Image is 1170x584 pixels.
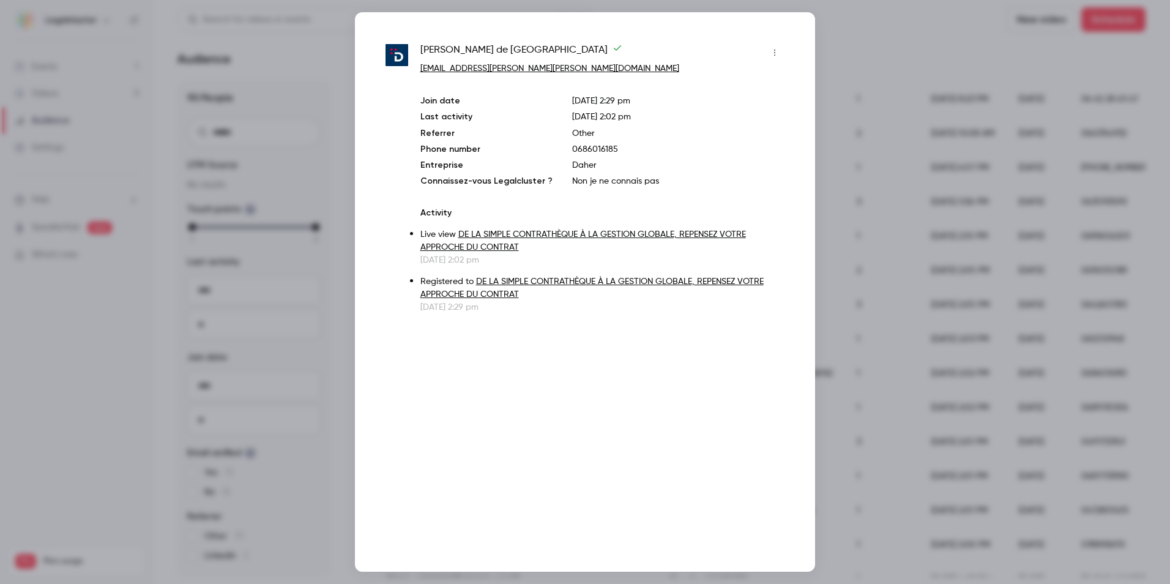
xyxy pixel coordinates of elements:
[420,95,553,107] p: Join date
[420,275,784,301] p: Registered to
[420,64,679,73] a: [EMAIL_ADDRESS][PERSON_NAME][PERSON_NAME][DOMAIN_NAME]
[420,254,784,266] p: [DATE] 2:02 pm
[572,95,784,107] p: [DATE] 2:29 pm
[420,159,553,171] p: Entreprise
[572,127,784,140] p: Other
[420,230,746,252] a: DE LA SIMPLE CONTRATHÈQUE À LA GESTION GLOBALE, REPENSEZ VOTRE APPROCHE DU CONTRAT
[420,277,764,299] a: DE LA SIMPLE CONTRATHÈQUE À LA GESTION GLOBALE, REPENSEZ VOTRE APPROCHE DU CONTRAT
[420,143,553,155] p: Phone number
[572,143,784,155] p: 0686016185
[420,228,784,254] p: Live view
[420,175,553,187] p: Connaissez-vous Legalcluster ?
[572,175,784,187] p: Non je ne connais pas
[420,301,784,313] p: [DATE] 2:29 pm
[420,43,622,62] span: [PERSON_NAME] de [GEOGRAPHIC_DATA]
[386,44,408,67] img: daher.com
[420,127,553,140] p: Referrer
[572,113,631,121] span: [DATE] 2:02 pm
[572,159,784,171] p: Daher
[420,207,784,219] p: Activity
[420,111,553,124] p: Last activity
